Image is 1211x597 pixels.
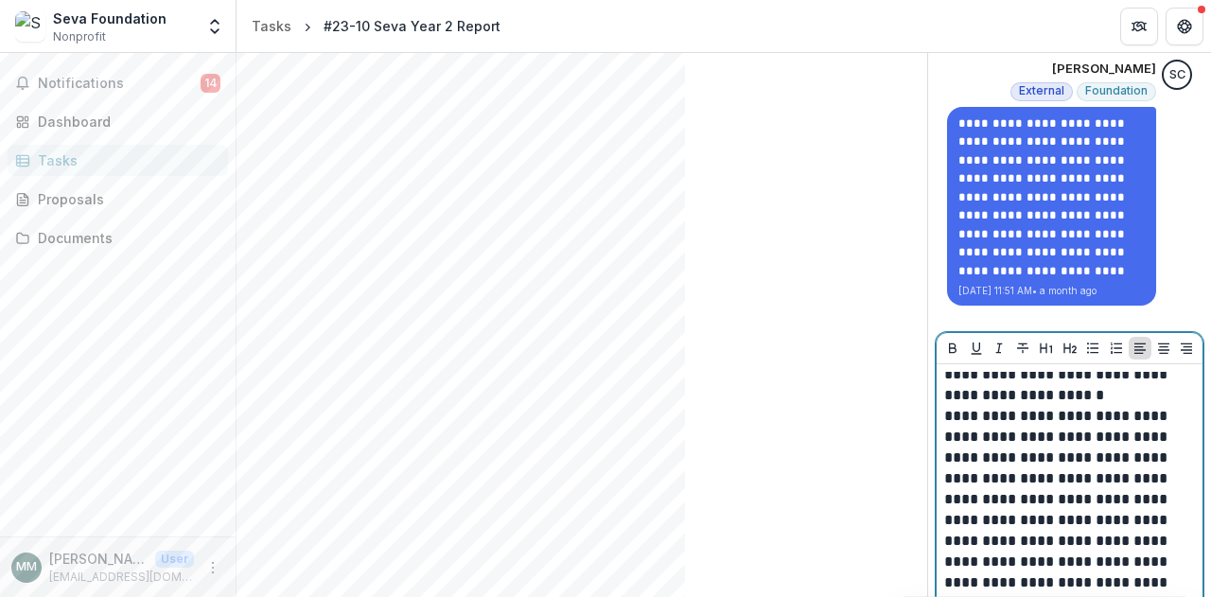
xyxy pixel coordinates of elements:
[53,9,167,28] div: Seva Foundation
[38,228,213,248] div: Documents
[1019,84,1064,97] span: External
[1085,84,1148,97] span: Foundation
[8,184,228,215] a: Proposals
[1011,337,1034,360] button: Strike
[8,222,228,254] a: Documents
[324,16,500,36] div: #23-10 Seva Year 2 Report
[1120,8,1158,45] button: Partners
[155,551,194,568] p: User
[38,112,213,132] div: Dashboard
[965,337,988,360] button: Underline
[38,150,213,170] div: Tasks
[15,11,45,42] img: Seva Foundation
[38,189,213,209] div: Proposals
[1052,60,1156,79] p: [PERSON_NAME]
[202,8,228,45] button: Open entity switcher
[8,68,228,98] button: Notifications14
[1035,337,1058,360] button: Heading 1
[49,569,194,586] p: [EMAIL_ADDRESS][DOMAIN_NAME]
[49,549,148,569] p: [PERSON_NAME]
[202,556,224,579] button: More
[8,106,228,137] a: Dashboard
[16,561,37,573] div: Margo Mays
[958,284,1145,298] p: [DATE] 11:51 AM • a month ago
[1081,337,1104,360] button: Bullet List
[201,74,220,93] span: 14
[941,337,964,360] button: Bold
[1129,337,1151,360] button: Align Left
[244,12,508,40] nav: breadcrumb
[1175,337,1198,360] button: Align Right
[252,16,291,36] div: Tasks
[53,28,106,45] span: Nonprofit
[1059,337,1081,360] button: Heading 2
[988,337,1010,360] button: Italicize
[8,145,228,176] a: Tasks
[1105,337,1128,360] button: Ordered List
[244,12,299,40] a: Tasks
[38,76,201,92] span: Notifications
[1169,69,1185,81] div: Sandra Ching
[1166,8,1203,45] button: Get Help
[1152,337,1175,360] button: Align Center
